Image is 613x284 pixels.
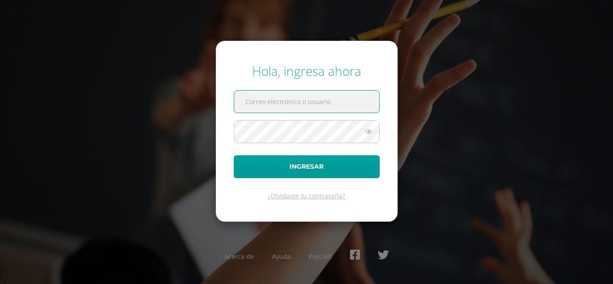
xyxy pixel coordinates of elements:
[309,252,332,261] a: Presskit
[234,62,380,79] div: Hola, ingresa ahora
[272,252,291,261] a: Ayuda
[224,252,254,261] a: Acerca de
[234,155,380,178] button: Ingresar
[268,192,345,200] a: ¿Olvidaste tu contraseña?
[234,91,379,113] input: Correo electrónico o usuario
